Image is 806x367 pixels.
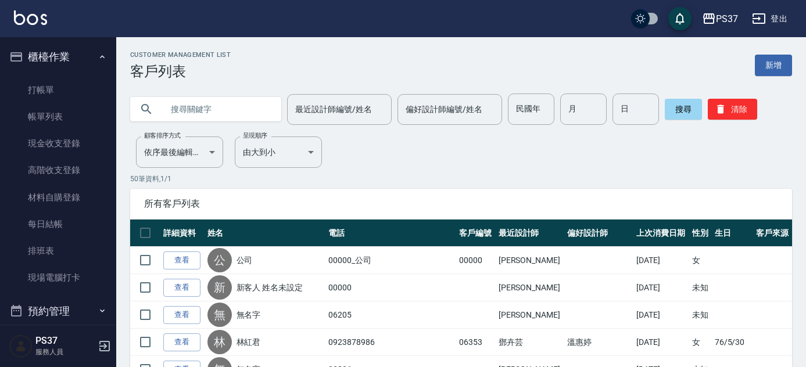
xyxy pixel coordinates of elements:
span: 所有客戶列表 [144,198,778,210]
td: [PERSON_NAME] [496,247,565,274]
td: 06353 [456,329,495,356]
td: 06205 [325,301,456,329]
button: 櫃檯作業 [5,42,112,72]
div: 公 [207,248,232,272]
td: [DATE] [633,329,689,356]
th: 詳細資料 [160,220,205,247]
div: 林 [207,330,232,354]
a: 現場電腦打卡 [5,264,112,291]
p: 服務人員 [35,347,95,357]
a: 新客人 姓名未設定 [237,282,303,293]
td: 溫惠婷 [564,329,633,356]
th: 客戶編號 [456,220,495,247]
button: 搜尋 [665,99,702,120]
a: 無名字 [237,309,261,321]
a: 公司 [237,254,253,266]
td: 女 [689,329,712,356]
td: 未知 [689,274,712,301]
a: 現金收支登錄 [5,130,112,157]
td: [PERSON_NAME] [496,301,565,329]
label: 顧客排序方式 [144,131,181,140]
input: 搜尋關鍵字 [163,93,272,125]
td: 0923878986 [325,329,456,356]
a: 查看 [163,251,200,269]
a: 帳單列表 [5,103,112,130]
td: [DATE] [633,274,689,301]
th: 偏好設計師 [564,220,633,247]
a: 查看 [163,333,200,351]
td: 未知 [689,301,712,329]
button: PS37 [697,7,743,31]
p: 50 筆資料, 1 / 1 [130,174,792,184]
a: 排班表 [5,238,112,264]
button: save [668,7,692,30]
th: 姓名 [205,220,325,247]
button: 清除 [708,99,757,120]
img: Person [9,334,33,358]
a: 查看 [163,279,200,297]
div: 由大到小 [235,136,322,168]
td: 女 [689,247,712,274]
td: [DATE] [633,247,689,274]
h3: 客戶列表 [130,63,231,80]
a: 材料自購登錄 [5,184,112,211]
button: 預約管理 [5,296,112,326]
th: 客戶來源 [753,220,792,247]
td: [PERSON_NAME] [496,274,565,301]
td: 00000 [456,247,495,274]
label: 呈現順序 [243,131,267,140]
td: 鄧卉芸 [496,329,565,356]
th: 電話 [325,220,456,247]
th: 最近設計師 [496,220,565,247]
div: 依序最後編輯時間 [136,136,223,168]
img: Logo [14,10,47,25]
h5: PS37 [35,335,95,347]
a: 查看 [163,306,200,324]
div: 新 [207,275,232,300]
td: 00000_公司 [325,247,456,274]
th: 性別 [689,220,712,247]
h2: Customer Management List [130,51,231,59]
a: 打帳單 [5,77,112,103]
td: 00000 [325,274,456,301]
div: PS37 [716,12,738,26]
th: 生日 [712,220,753,247]
th: 上次消費日期 [633,220,689,247]
a: 高階收支登錄 [5,157,112,183]
a: 新增 [755,55,792,76]
td: [DATE] [633,301,689,329]
div: 無 [207,303,232,327]
button: 登出 [747,8,792,30]
td: 76/5/30 [712,329,753,356]
a: 每日結帳 [5,211,112,238]
a: 林紅君 [237,336,261,348]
